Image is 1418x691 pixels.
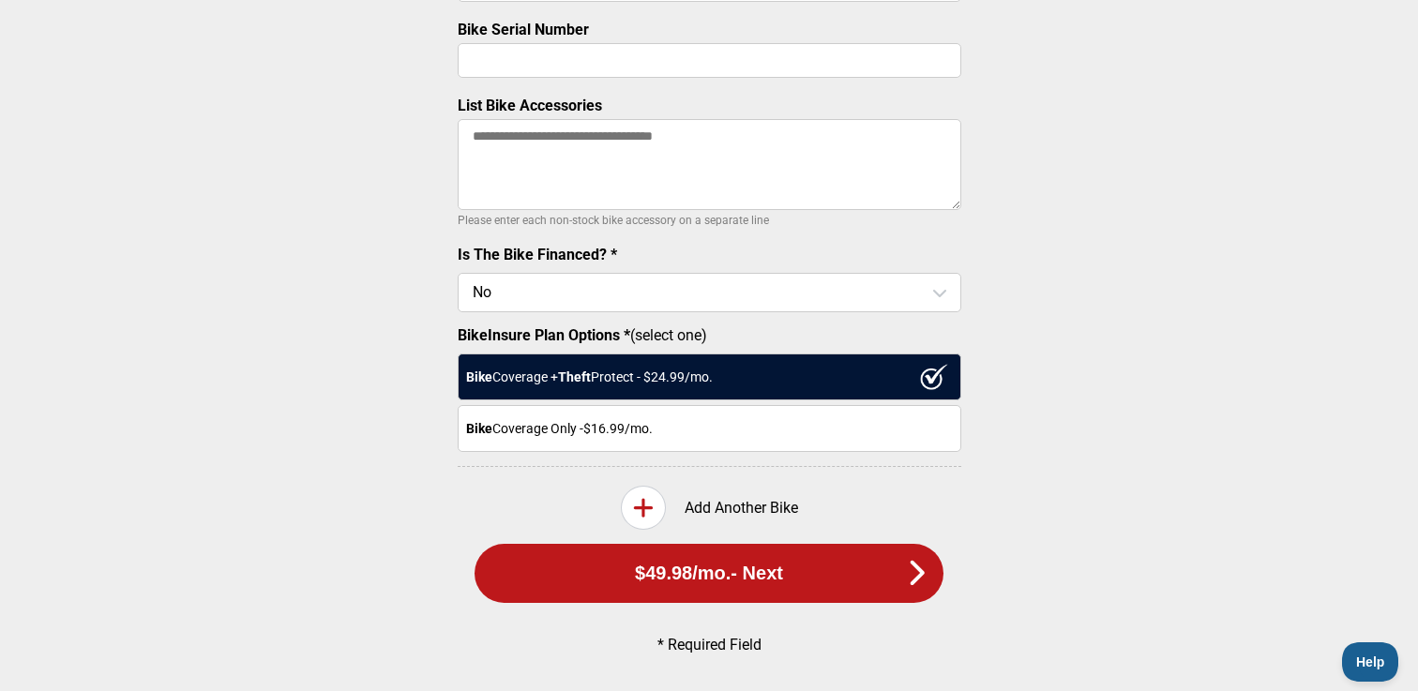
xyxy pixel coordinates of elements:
[558,369,591,384] strong: Theft
[458,246,617,263] label: Is The Bike Financed? *
[458,97,602,114] label: List Bike Accessories
[475,544,943,603] button: $49.98/mo.- Next
[458,21,589,38] label: Bike Serial Number
[458,209,961,232] p: Please enter each non-stock bike accessory on a separate line
[692,563,731,584] span: /mo.
[466,421,492,436] strong: Bike
[1342,642,1399,682] iframe: Toggle Customer Support
[458,326,630,344] strong: BikeInsure Plan Options *
[458,353,961,400] div: Coverage + Protect - $ 24.99 /mo.
[489,636,929,653] p: * Required Field
[458,405,961,452] div: Coverage Only - $16.99 /mo.
[458,486,961,530] div: Add Another Bike
[458,326,961,344] label: (select one)
[466,369,492,384] strong: Bike
[920,364,948,390] img: ux1sgP1Haf775SAghJI38DyDlYP+32lKFAAAAAElFTkSuQmCC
